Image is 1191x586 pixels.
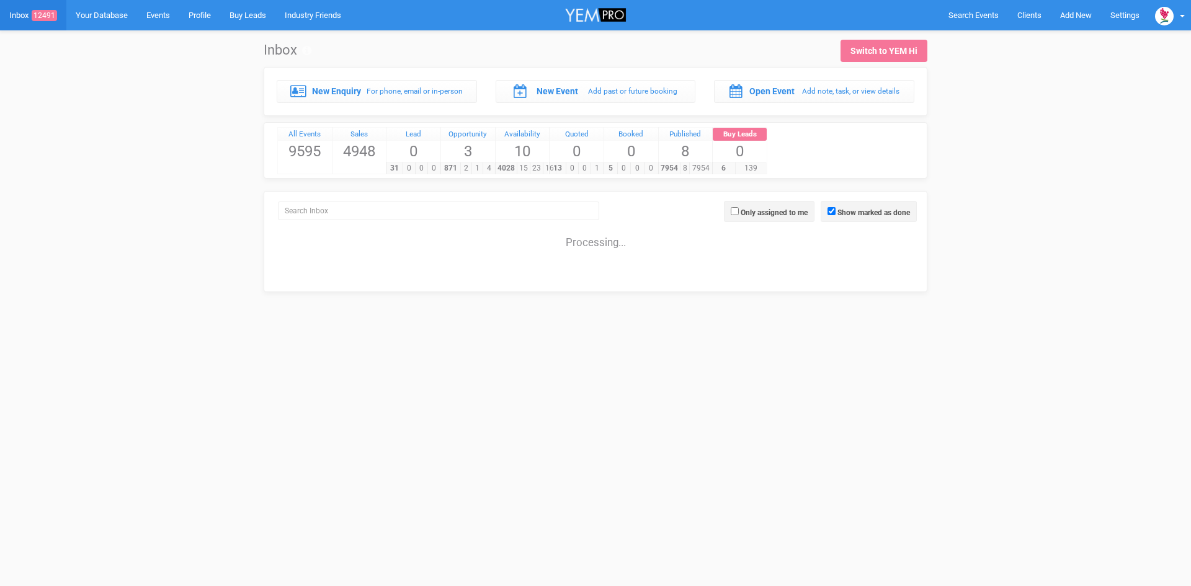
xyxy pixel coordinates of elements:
a: Opportunity [441,128,495,141]
span: 5 [604,162,618,174]
span: 0 [427,162,440,174]
span: 23 [530,162,543,174]
span: 4028 [495,162,517,174]
span: 0 [415,162,428,174]
img: open-uri20190322-4-14wp8y4 [1155,7,1174,25]
span: 7954 [689,162,712,174]
span: 0 [604,141,658,162]
span: Clients [1017,11,1042,20]
span: 3 [441,141,495,162]
a: Buy Leads [713,128,767,141]
label: New Event [537,85,578,97]
div: Processing... [267,223,924,248]
span: 15 [517,162,530,174]
small: Add note, task, or view details [802,87,899,95]
span: 0 [617,162,631,174]
span: 8 [659,141,713,162]
span: 1 [591,162,604,174]
a: Booked [604,128,658,141]
span: 6 [712,162,735,174]
div: Switch to YEM Hi [850,45,917,57]
small: For phone, email or in-person [367,87,463,95]
label: Open Event [749,85,795,97]
a: Lead [386,128,440,141]
input: Search Inbox [278,202,599,220]
label: Show marked as done [837,207,910,218]
span: 2 [460,162,472,174]
a: New Enquiry For phone, email or in-person [277,80,477,102]
span: 4948 [332,141,386,162]
span: 16 [543,162,556,174]
span: 9595 [278,141,332,162]
a: New Event Add past or future booking [496,80,696,102]
a: Switch to YEM Hi [841,40,927,62]
span: 0 [550,141,604,162]
span: Search Events [948,11,999,20]
span: 7954 [658,162,681,174]
small: Add past or future booking [588,87,677,95]
span: 0 [386,141,440,162]
label: Only assigned to me [741,207,808,218]
span: 0 [630,162,645,174]
span: 139 [735,162,767,174]
span: 13 [549,162,566,174]
span: 0 [644,162,658,174]
span: 0 [566,162,579,174]
label: New Enquiry [312,85,361,97]
a: Open Event Add note, task, or view details [714,80,914,102]
span: 10 [496,141,550,162]
a: Sales [332,128,386,141]
a: Quoted [550,128,604,141]
span: 871 [440,162,461,174]
span: 0 [578,162,591,174]
a: Published [659,128,713,141]
span: 12491 [32,10,57,21]
span: Add New [1060,11,1092,20]
a: All Events [278,128,332,141]
span: 4 [483,162,494,174]
span: 1 [471,162,483,174]
span: 0 [403,162,416,174]
h1: Inbox [264,43,311,58]
a: Availability [496,128,550,141]
span: 31 [386,162,403,174]
span: 0 [713,141,767,162]
span: 8 [680,162,690,174]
